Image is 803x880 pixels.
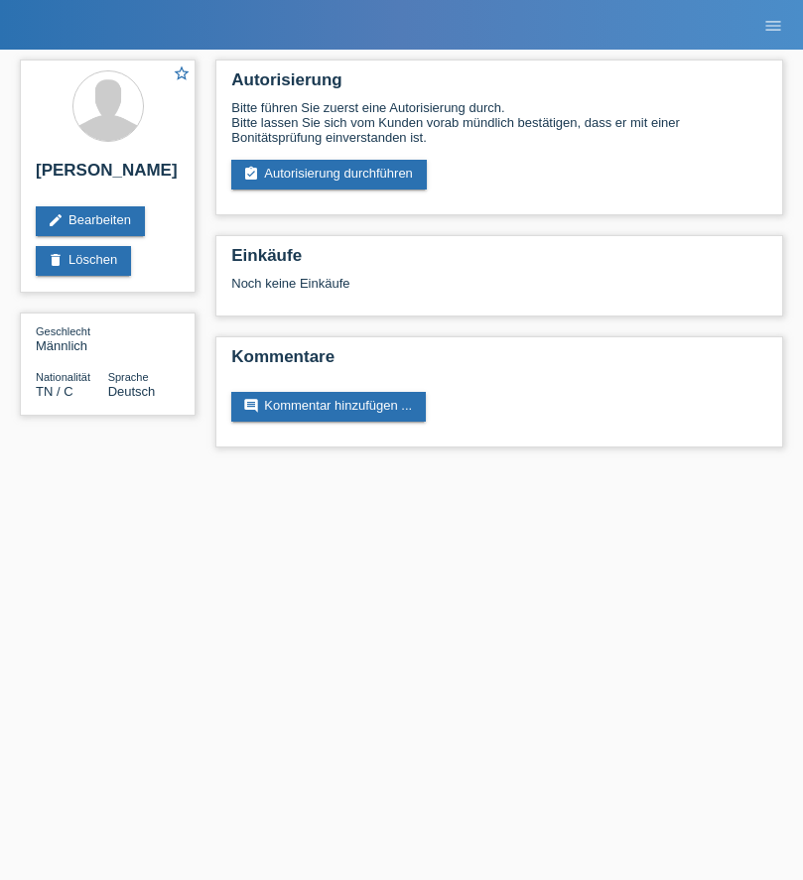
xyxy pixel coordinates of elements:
h2: Einkäufe [231,246,767,276]
a: editBearbeiten [36,206,145,236]
i: comment [243,398,259,414]
i: edit [48,212,64,228]
span: Tunesien / C / 16.03.2001 [36,384,73,399]
a: menu [753,19,793,31]
a: commentKommentar hinzufügen ... [231,392,426,422]
a: deleteLöschen [36,246,131,276]
h2: [PERSON_NAME] [36,161,180,190]
span: Sprache [108,371,149,383]
i: assignment_turned_in [243,166,259,182]
i: menu [763,16,783,36]
a: star_border [173,64,191,85]
span: Geschlecht [36,325,90,337]
div: Männlich [36,323,108,353]
i: star_border [173,64,191,82]
h2: Kommentare [231,347,767,377]
div: Noch keine Einkäufe [231,276,767,306]
i: delete [48,252,64,268]
a: assignment_turned_inAutorisierung durchführen [231,160,427,189]
h2: Autorisierung [231,70,767,100]
span: Nationalität [36,371,90,383]
div: Bitte führen Sie zuerst eine Autorisierung durch. Bitte lassen Sie sich vom Kunden vorab mündlich... [231,100,767,145]
span: Deutsch [108,384,156,399]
